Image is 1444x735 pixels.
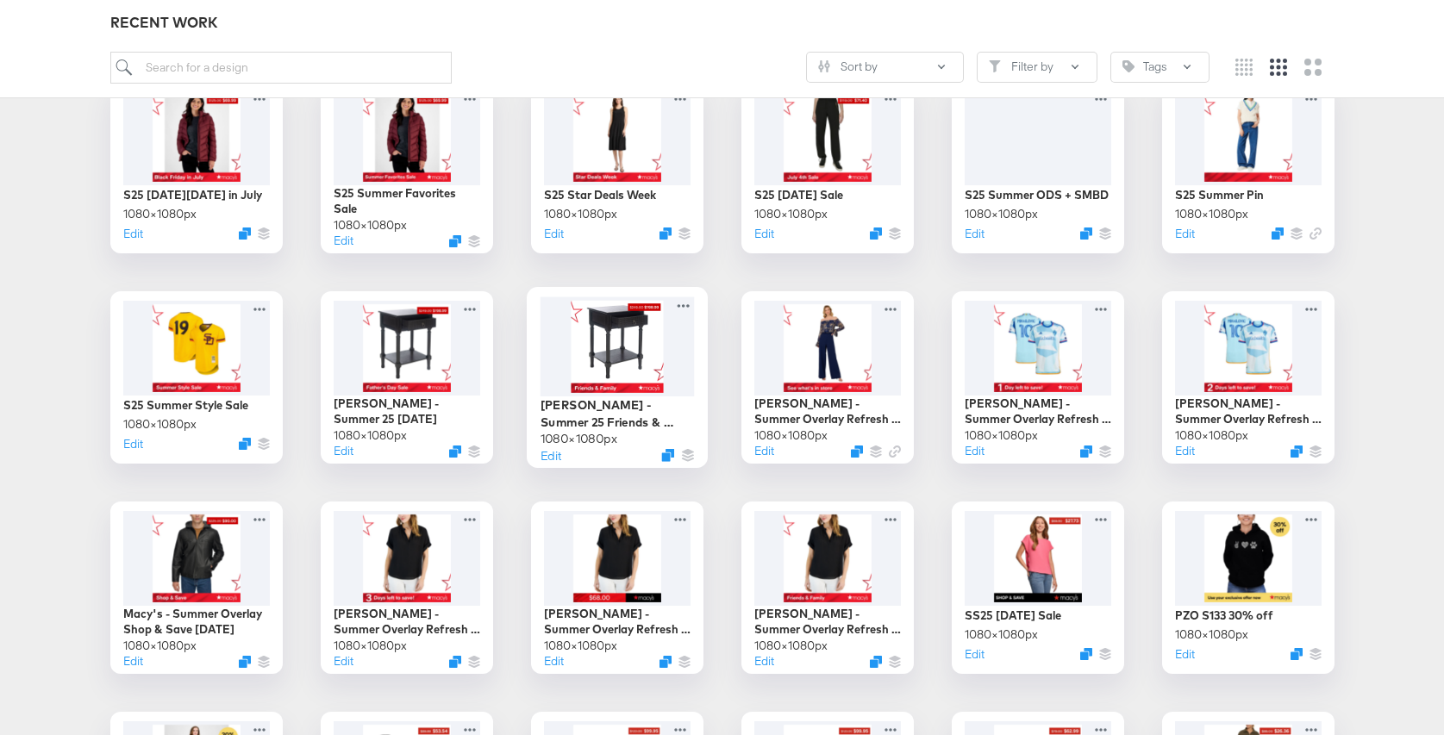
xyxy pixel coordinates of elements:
[123,416,197,433] div: 1080 × 1080 px
[1080,648,1092,660] svg: Duplicate
[123,397,248,414] div: S25 Summer Style Sale
[334,233,353,249] button: Edit
[110,291,283,464] div: S25 Summer Style Sale1080×1080pxEditDuplicate
[754,187,843,203] div: S25 [DATE] Sale
[754,206,828,222] div: 1080 × 1080 px
[544,638,617,654] div: 1080 × 1080 px
[334,427,407,444] div: 1080 × 1080 px
[531,81,703,253] div: S25 Star Deals Week1080×1080pxEditDuplicate
[965,626,1038,643] div: 1080 × 1080 px
[540,446,560,463] button: Edit
[741,81,914,253] div: S25 [DATE] Sale1080×1080pxEditDuplicate
[527,287,708,468] div: [PERSON_NAME] - Summer 25 Friends & Family1080×1080pxEditDuplicate
[123,638,197,654] div: 1080 × 1080 px
[544,206,617,222] div: 1080 × 1080 px
[449,445,461,458] svg: Duplicate
[870,227,882,240] svg: Duplicate
[110,13,1335,33] div: RECENT WORK
[334,396,480,427] div: [PERSON_NAME] - Summer 25 [DATE]
[1291,445,1303,458] button: Duplicate
[754,653,774,670] button: Edit
[851,445,863,458] svg: Duplicate
[1080,227,1092,240] svg: Duplicate
[1162,81,1335,253] div: S25 Summer Pin1080×1080pxEditDuplicate
[965,226,985,242] button: Edit
[661,449,674,462] svg: Duplicate
[321,501,493,674] div: [PERSON_NAME] - Summer Overlay Refresh - Countdown 3-day1080×1080pxEditDuplicate
[952,291,1124,464] div: [PERSON_NAME] - Summer Overlay Refresh - Countdown 1-day1080×1080pxEditDuplicate
[239,656,251,668] button: Duplicate
[818,60,830,72] svg: Sliders
[754,606,901,638] div: [PERSON_NAME] - Summer Overlay Refresh - Promo callout
[110,52,452,84] input: Search for a design
[531,501,703,674] div: [PERSON_NAME] - Summer Overlay Refresh - Price strike1080×1080pxEditDuplicate
[965,427,1038,444] div: 1080 × 1080 px
[544,226,564,242] button: Edit
[1272,227,1284,240] svg: Duplicate
[806,52,964,83] button: SlidersSort by
[239,438,251,450] svg: Duplicate
[1122,60,1135,72] svg: Tag
[123,226,143,242] button: Edit
[239,227,251,240] button: Duplicate
[754,443,774,459] button: Edit
[870,656,882,668] svg: Duplicate
[123,653,143,670] button: Edit
[334,443,353,459] button: Edit
[123,436,143,452] button: Edit
[449,235,461,247] svg: Duplicate
[889,445,901,458] svg: Link
[754,427,828,444] div: 1080 × 1080 px
[334,653,353,670] button: Edit
[1162,501,1335,674] div: PZO S133 30% off1080×1080pxEditDuplicate
[1110,52,1210,83] button: TagTags
[1080,445,1092,458] svg: Duplicate
[321,291,493,464] div: [PERSON_NAME] - Summer 25 [DATE]1080×1080pxEditDuplicate
[123,206,197,222] div: 1080 × 1080 px
[965,206,1038,222] div: 1080 × 1080 px
[334,217,407,234] div: 1080 × 1080 px
[965,646,985,663] button: Edit
[123,606,270,638] div: Macy's - Summer Overlay Shop & Save [DATE]
[110,81,283,253] div: S25 [DATE][DATE] in July1080×1080pxEditDuplicate
[334,638,407,654] div: 1080 × 1080 px
[1175,626,1248,643] div: 1080 × 1080 px
[965,396,1111,427] div: [PERSON_NAME] - Summer Overlay Refresh - Countdown 1-day
[659,227,672,240] svg: Duplicate
[449,656,461,668] svg: Duplicate
[1175,396,1322,427] div: [PERSON_NAME] - Summer Overlay Refresh - Countdown 2-day
[1175,206,1248,222] div: 1080 × 1080 px
[1291,648,1303,660] button: Duplicate
[540,430,616,446] div: 1080 × 1080 px
[659,656,672,668] svg: Duplicate
[754,396,901,427] div: [PERSON_NAME] - Summer Overlay Refresh - DAR
[123,187,262,203] div: S25 [DATE][DATE] in July
[334,185,480,217] div: S25 Summer Favorites Sale
[989,60,1001,72] svg: Filter
[321,81,493,253] div: S25 Summer Favorites Sale1080×1080pxEditDuplicate
[952,81,1124,253] div: S25 Summer ODS + SMBD1080×1080pxEditDuplicate
[544,606,691,638] div: [PERSON_NAME] - Summer Overlay Refresh - Price strike
[1175,607,1273,624] div: PZO S133 30% off
[965,443,985,459] button: Edit
[1175,443,1195,459] button: Edit
[741,501,914,674] div: [PERSON_NAME] - Summer Overlay Refresh - Promo callout1080×1080pxEditDuplicate
[741,291,914,464] div: [PERSON_NAME] - Summer Overlay Refresh - DAR1080×1080pxEditDuplicate
[544,187,656,203] div: S25 Star Deals Week
[544,653,564,670] button: Edit
[965,607,1061,624] div: SS25 [DATE] Sale
[952,501,1124,674] div: SS25 [DATE] Sale1080×1080pxEditDuplicate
